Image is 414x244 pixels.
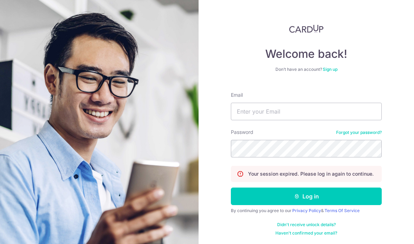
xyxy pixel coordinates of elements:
a: Forgot your password? [336,130,382,135]
label: Email [231,91,243,99]
div: By continuing you agree to our & [231,208,382,213]
input: Enter your Email [231,103,382,120]
h4: Welcome back! [231,47,382,61]
a: Privacy Policy [292,208,321,213]
a: Haven't confirmed your email? [275,230,337,236]
img: CardUp Logo [289,25,323,33]
button: Log in [231,188,382,205]
div: Don’t have an account? [231,67,382,72]
p: Your session expired. Please log in again to continue. [248,170,374,177]
a: Didn't receive unlock details? [277,222,336,228]
a: Terms Of Service [325,208,360,213]
a: Sign up [323,67,338,72]
label: Password [231,129,253,136]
